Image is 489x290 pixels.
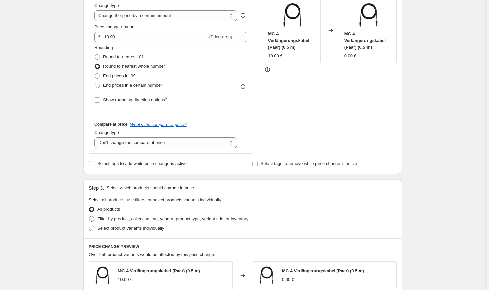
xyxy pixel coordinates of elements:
[355,2,382,29] img: kabel.3_1_80x.webp
[98,34,101,39] span: €
[103,83,162,88] span: End prices in a certain number
[344,53,356,59] div: 0.00 €
[118,268,200,273] span: MC-4 Verlängerungskabel (Paar) (0.5 m)
[256,265,277,285] img: kabel.3_1_80x.webp
[89,244,397,249] h6: PRICE CHANGE PREVIEW
[94,3,119,8] span: Change type
[103,73,136,78] span: End prices in .99
[268,53,282,59] div: 10.00 €
[89,252,215,257] span: Over 250 product variants would be affected by this price change:
[89,185,104,191] h2: Step 3.
[92,265,112,285] img: kabel.3_1_80x.webp
[282,276,294,283] div: 0.00 €
[268,31,309,50] span: MC-4 Verlängerungskabel (Paar) (0.5 m)
[97,161,187,166] span: Select tags to add while price change is active
[97,216,248,221] span: Filter by product, collection, tag, vendor, product type, variant title, or inventory
[94,24,136,29] span: Price change amount
[103,64,165,69] span: Round to nearest whole number
[97,207,120,212] span: All products
[103,54,144,59] span: Round to nearest .01
[279,2,306,29] img: kabel.3_1_80x.webp
[261,161,357,166] span: Select tags to remove while price change is active
[94,130,119,135] span: Change type
[97,226,164,231] span: Select product variants individually
[344,31,386,50] span: MC-4 Verlängerungskabel (Paar) (0.5 m)
[103,32,208,42] input: -10.00
[240,12,246,19] div: help
[94,45,113,50] span: Rounding
[89,197,221,202] span: Select all products, use filters, or select products variants individually
[209,34,232,39] span: (Price drop)
[94,122,127,127] h3: Compare at price
[130,122,187,127] button: What's the compare at price?
[103,97,167,102] span: Show rounding direction options?
[107,185,194,191] p: Select which products should change in price
[282,268,364,273] span: MC-4 Verlängerungskabel (Paar) (0.5 m)
[118,276,132,283] div: 10.00 €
